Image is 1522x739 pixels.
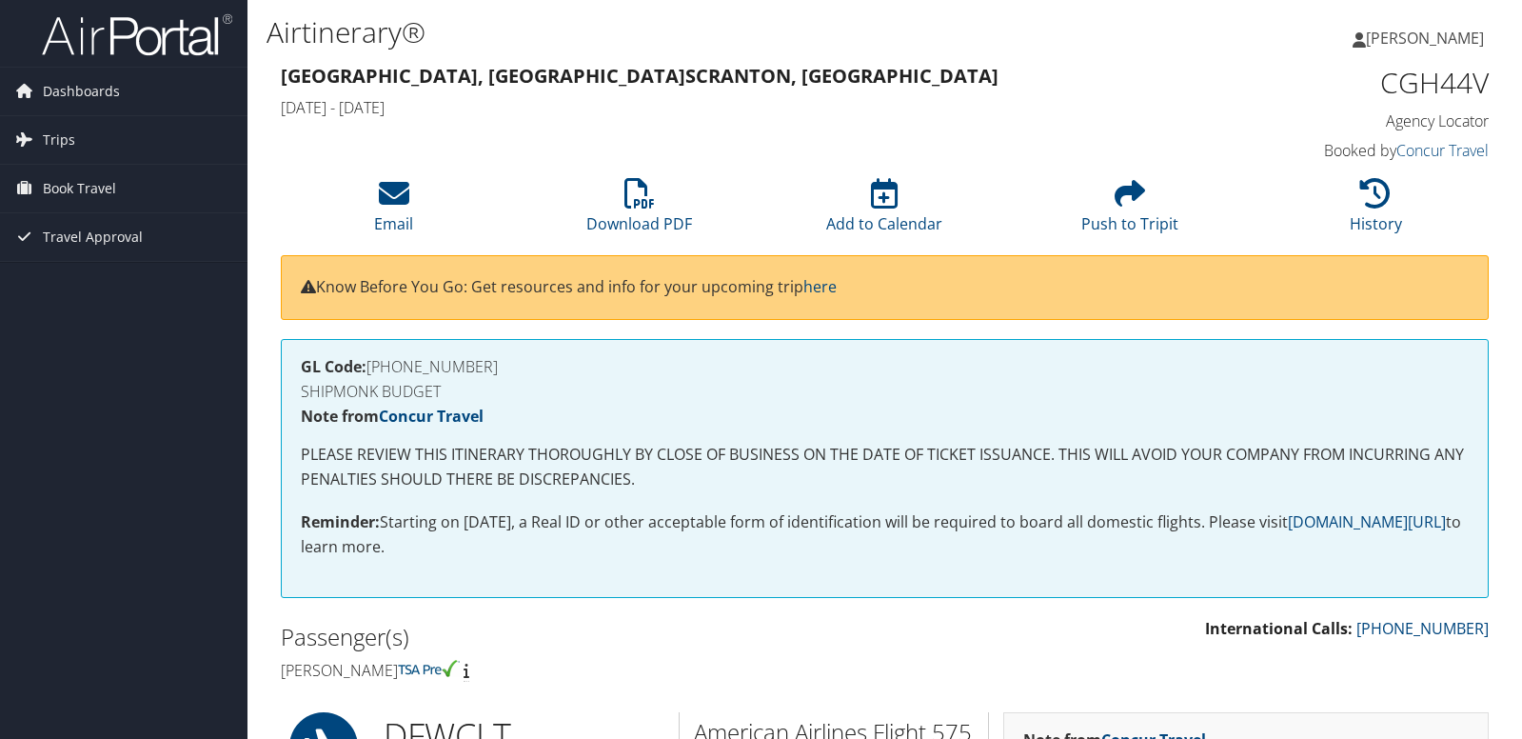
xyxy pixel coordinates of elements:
[803,276,837,297] a: here
[301,511,380,532] strong: Reminder:
[281,97,1179,118] h4: [DATE] - [DATE]
[301,406,484,427] strong: Note from
[1356,618,1489,639] a: [PHONE_NUMBER]
[1366,28,1484,49] span: [PERSON_NAME]
[1396,140,1489,161] a: Concur Travel
[1350,189,1402,234] a: History
[301,384,1469,399] h4: SHIPMONK BUDGET
[398,660,460,677] img: tsa-precheck.png
[301,510,1469,559] p: Starting on [DATE], a Real ID or other acceptable form of identification will be required to boar...
[267,12,1091,52] h1: Airtinerary®
[281,63,998,89] strong: [GEOGRAPHIC_DATA], [GEOGRAPHIC_DATA] Scranton, [GEOGRAPHIC_DATA]
[826,189,942,234] a: Add to Calendar
[301,443,1469,491] p: PLEASE REVIEW THIS ITINERARY THOROUGHLY BY CLOSE OF BUSINESS ON THE DATE OF TICKET ISSUANCE. THIS...
[374,189,413,234] a: Email
[1205,618,1353,639] strong: International Calls:
[1288,511,1446,532] a: [DOMAIN_NAME][URL]
[379,406,484,427] a: Concur Travel
[301,275,1469,300] p: Know Before You Go: Get resources and info for your upcoming trip
[586,189,692,234] a: Download PDF
[301,359,1469,374] h4: [PHONE_NUMBER]
[42,12,232,57] img: airportal-logo.png
[281,660,871,681] h4: [PERSON_NAME]
[43,213,143,261] span: Travel Approval
[43,68,120,115] span: Dashboards
[281,621,871,653] h2: Passenger(s)
[1208,110,1489,131] h4: Agency Locator
[43,116,75,164] span: Trips
[1208,63,1489,103] h1: CGH44V
[1208,140,1489,161] h4: Booked by
[1353,10,1503,67] a: [PERSON_NAME]
[301,356,366,377] strong: GL Code:
[43,165,116,212] span: Book Travel
[1081,189,1178,234] a: Push to Tripit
